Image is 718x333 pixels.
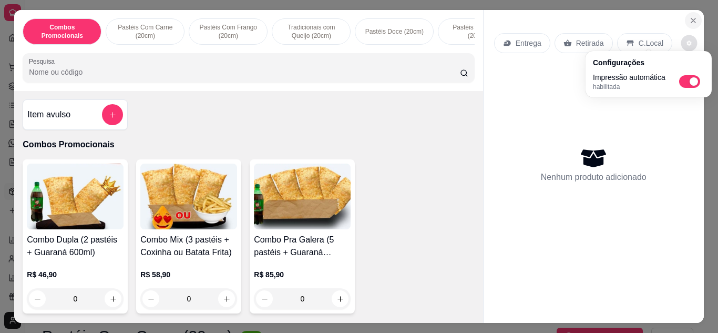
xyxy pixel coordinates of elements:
[27,269,124,280] p: R$ 46,90
[115,23,176,40] p: Pastéis Com Carne (20cm)
[140,269,237,280] p: R$ 58,90
[32,23,93,40] p: Combos Promocionais
[639,38,663,48] p: C.Local
[27,234,124,259] h4: Combo Dupla (2 pastéis + Guaraná 600ml)
[140,164,237,229] img: product-image
[593,83,665,91] p: habilitada
[541,171,647,184] p: Nenhum produto adicionado
[593,57,704,68] p: Configurações
[679,75,704,88] label: Automatic updates
[254,234,351,259] h4: Combo Pra Galera (5 pastéis + Guaraná 990ml)
[140,234,237,259] h4: Combo Mix (3 pastéis + Coxinha ou Batata Frita)
[516,38,541,48] p: Entrega
[27,108,70,121] h4: Item avulso
[593,72,665,83] p: Impressão automática
[27,164,124,229] img: product-image
[254,269,351,280] p: R$ 85,90
[576,38,604,48] p: Retirada
[23,138,474,151] p: Combos Promocionais
[29,57,58,66] label: Pesquisa
[254,164,351,229] img: product-image
[365,27,424,36] p: Pastéis Doce (20cm)
[281,23,342,40] p: Tradicionais com Queijo (20cm)
[102,104,123,125] button: add-separate-item
[681,35,698,51] button: decrease-product-quantity
[29,67,460,77] input: Pesquisa
[198,23,259,40] p: Pastéis Com Frango (20cm)
[685,12,702,29] button: Close
[447,23,508,40] p: Pastéis Especiais (20cm)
